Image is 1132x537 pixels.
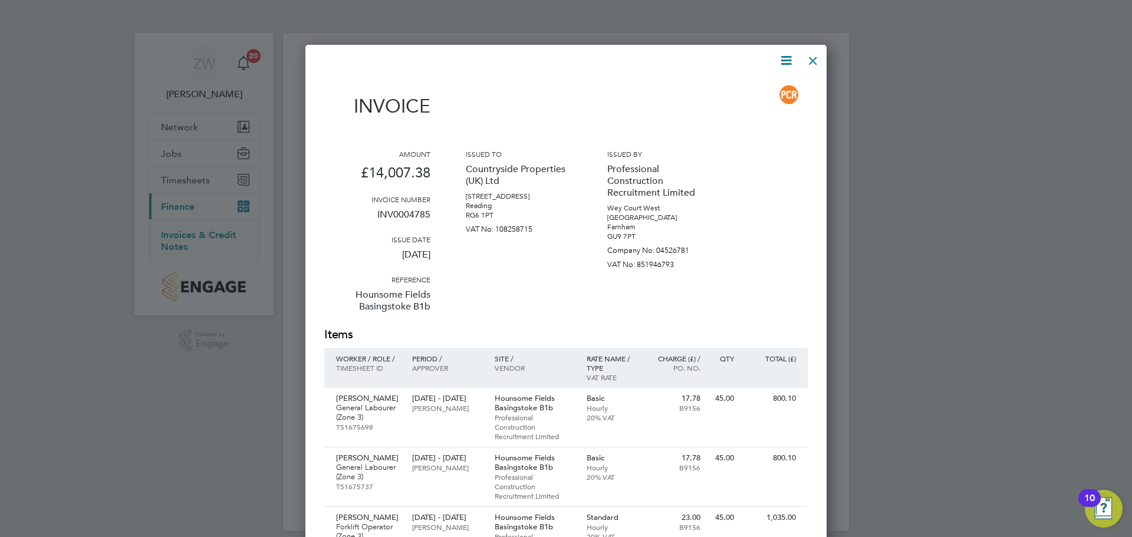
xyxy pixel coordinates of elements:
[466,159,572,192] p: Countryside Properties (UK) Ltd
[466,210,572,220] p: RG6 1PT
[412,513,482,522] p: [DATE] - [DATE]
[746,394,796,403] p: 800.10
[587,403,638,413] p: Hourly
[587,373,638,382] p: VAT rate
[324,284,430,327] p: Hounsome Fields Basingstoke B1b
[324,95,430,117] h1: Invoice
[324,204,430,235] p: INV0004785
[712,453,734,463] p: 45.00
[712,394,734,403] p: 45.00
[324,275,430,284] h3: Reference
[495,453,575,472] p: Hounsome Fields Basingstoke B1b
[336,403,400,422] p: General Labourer (Zone 3)
[649,363,700,373] p: Po. No.
[587,394,638,403] p: Basic
[495,513,575,532] p: Hounsome Fields Basingstoke B1b
[587,472,638,482] p: 20% VAT
[336,463,400,482] p: General Labourer (Zone 3)
[495,363,575,373] p: Vendor
[649,522,700,532] p: B9156
[336,394,400,403] p: [PERSON_NAME]
[324,159,430,195] p: £14,007.38
[336,363,400,373] p: Timesheet ID
[466,149,572,159] h3: Issued to
[336,354,400,363] p: Worker / Role /
[324,235,430,244] h3: Issue date
[587,463,638,472] p: Hourly
[746,513,796,522] p: 1,035.00
[336,422,400,431] p: TS1675698
[746,354,796,363] p: Total (£)
[649,394,700,403] p: 17.78
[324,149,430,159] h3: Amount
[324,327,808,343] h2: Items
[649,463,700,472] p: B9156
[324,244,430,275] p: [DATE]
[466,201,572,210] p: Reading
[607,232,713,241] p: GU9 7PT
[607,255,713,269] p: VAT No: 851946793
[607,203,713,213] p: Wey Court West
[607,149,713,159] h3: Issued by
[412,363,482,373] p: Approver
[587,413,638,422] p: 20% VAT
[495,413,575,441] p: Professional Construction Recruitment Limited
[587,522,638,532] p: Hourly
[336,482,400,491] p: TS1675737
[607,222,713,232] p: Farnham
[412,394,482,403] p: [DATE] - [DATE]
[607,241,713,255] p: Company No: 04526781
[495,472,575,500] p: Professional Construction Recruitment Limited
[587,513,638,522] p: Standard
[495,394,575,413] p: Hounsome Fields Basingstoke B1b
[1084,498,1095,513] div: 10
[412,403,482,413] p: [PERSON_NAME]
[746,453,796,463] p: 800.10
[649,453,700,463] p: 17.78
[324,195,430,204] h3: Invoice number
[649,403,700,413] p: B9156
[712,354,734,363] p: QTY
[412,463,482,472] p: [PERSON_NAME]
[412,354,482,363] p: Period /
[649,354,700,363] p: Charge (£) /
[607,159,713,203] p: Professional Construction Recruitment Limited
[712,513,734,522] p: 45.00
[466,192,572,201] p: [STREET_ADDRESS]
[336,453,400,463] p: [PERSON_NAME]
[1085,490,1123,528] button: Open Resource Center, 10 new notifications
[495,354,575,363] p: Site /
[466,220,572,234] p: VAT No: 108258715
[649,513,700,522] p: 23.00
[587,453,638,463] p: Basic
[412,453,482,463] p: [DATE] - [DATE]
[773,77,808,113] img: pcrnet-logo-remittance.png
[607,213,713,222] p: [GEOGRAPHIC_DATA]
[587,354,638,373] p: Rate name / type
[336,513,400,522] p: [PERSON_NAME]
[412,522,482,532] p: [PERSON_NAME]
